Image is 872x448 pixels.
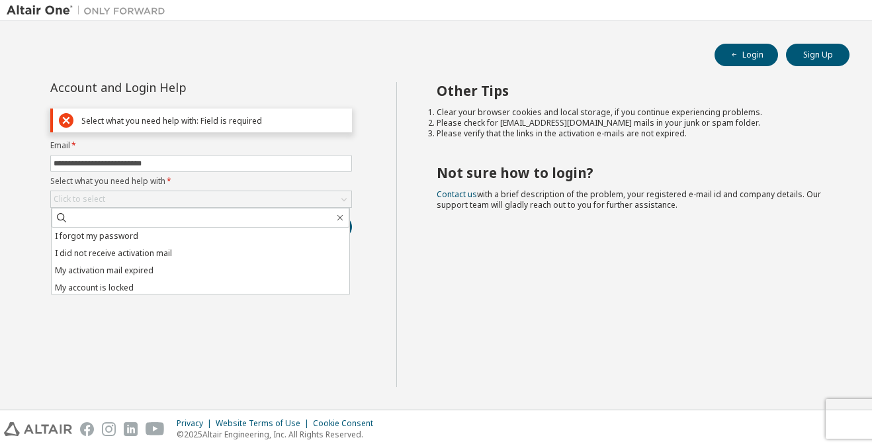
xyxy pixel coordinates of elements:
img: facebook.svg [80,422,94,436]
li: Please check for [EMAIL_ADDRESS][DOMAIN_NAME] mails in your junk or spam folder. [437,118,826,128]
a: Contact us [437,189,477,200]
div: Click to select [54,194,105,204]
img: instagram.svg [102,422,116,436]
img: Altair One [7,4,172,17]
div: Account and Login Help [50,82,292,93]
div: Click to select [51,191,351,207]
button: Sign Up [786,44,850,66]
div: Cookie Consent [313,418,381,429]
label: Email [50,140,352,151]
label: Select what you need help with [50,176,352,187]
div: Select what you need help with: Field is required [81,116,346,126]
div: Privacy [177,418,216,429]
div: Website Terms of Use [216,418,313,429]
h2: Other Tips [437,82,826,99]
img: altair_logo.svg [4,422,72,436]
img: linkedin.svg [124,422,138,436]
p: © 2025 Altair Engineering, Inc. All Rights Reserved. [177,429,381,440]
h2: Not sure how to login? [437,164,826,181]
span: with a brief description of the problem, your registered e-mail id and company details. Our suppo... [437,189,821,210]
button: Login [715,44,778,66]
img: youtube.svg [146,422,165,436]
li: Please verify that the links in the activation e-mails are not expired. [437,128,826,139]
li: I forgot my password [52,228,349,245]
li: Clear your browser cookies and local storage, if you continue experiencing problems. [437,107,826,118]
